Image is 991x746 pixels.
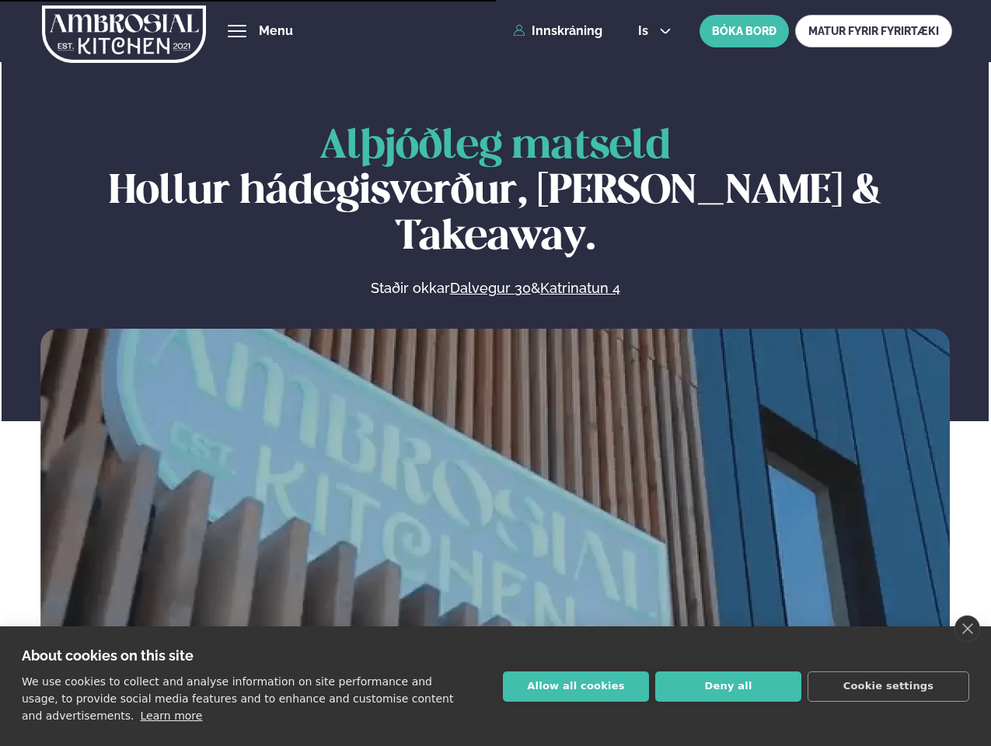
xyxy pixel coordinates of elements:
button: is [626,25,684,37]
a: Learn more [141,709,203,722]
button: Deny all [655,671,801,702]
a: Innskráning [513,24,602,38]
p: Staðir okkar & [201,279,789,298]
a: Dalvegur 30 [450,279,531,298]
a: close [954,615,980,642]
a: Katrinatun 4 [540,279,620,298]
span: is [638,25,653,37]
span: Alþjóðleg matseld [319,127,671,166]
button: Allow all cookies [503,671,649,702]
a: MATUR FYRIR FYRIRTÆKI [795,15,952,47]
button: Cookie settings [808,671,969,702]
p: We use cookies to collect and analyse information on site performance and usage, to provide socia... [22,675,453,722]
img: logo [42,2,206,66]
strong: About cookies on this site [22,647,194,664]
button: BÓKA BORÐ [700,15,789,47]
h1: Hollur hádegisverður, [PERSON_NAME] & Takeaway. [40,124,950,260]
button: hamburger [228,22,246,40]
